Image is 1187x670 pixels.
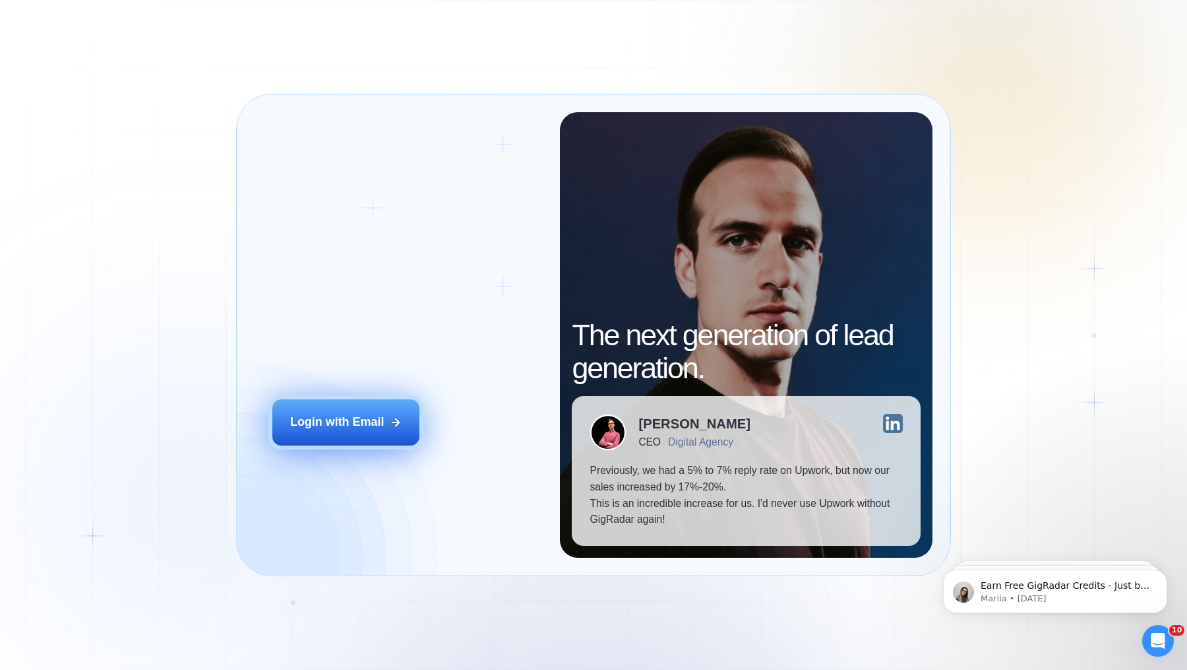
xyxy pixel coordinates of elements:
div: CEO [638,436,660,448]
div: [PERSON_NAME] [638,417,750,430]
iframe: Intercom notifications message [923,542,1187,634]
div: Login with Email [290,414,384,430]
iframe: Intercom live chat [1142,625,1174,657]
div: Digital Agency [668,436,733,448]
p: Previously, we had a 5% to 7% reply rate on Upwork, but now our sales increased by 17%-20%. This ... [590,463,902,528]
span: 10 [1169,625,1184,636]
h2: The next generation of lead generation. [572,319,920,384]
button: Login with Email [272,399,419,446]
